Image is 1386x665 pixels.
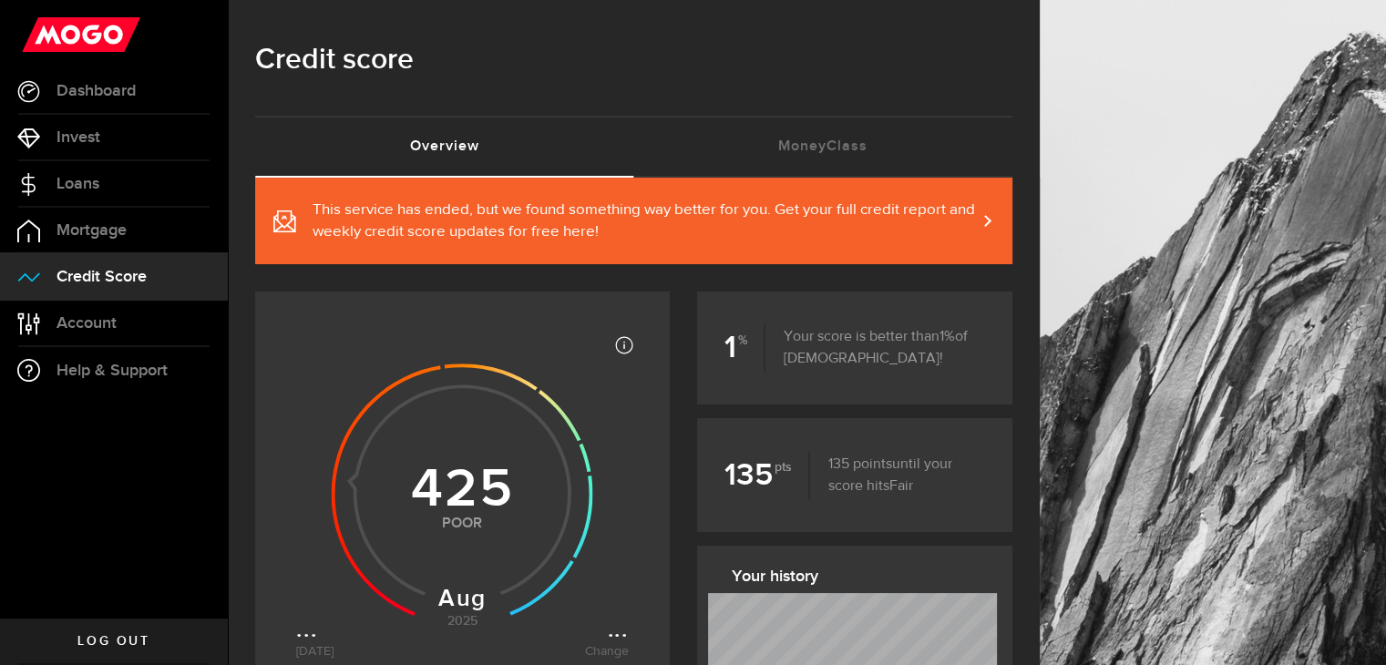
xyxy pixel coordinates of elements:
[56,176,99,192] span: Loans
[939,330,955,344] span: 1
[732,562,991,591] h3: Your history
[255,36,1012,84] h1: Credit score
[724,323,765,373] b: 1
[56,269,147,285] span: Credit Score
[810,454,985,497] p: until your score hits
[889,479,913,494] span: Fair
[56,363,168,379] span: Help & Support
[56,83,136,99] span: Dashboard
[56,315,117,332] span: Account
[255,116,1012,178] ul: Tabs Navigation
[313,199,976,243] span: This service has ended, but we found something way better for you. Get your full credit report an...
[56,129,100,146] span: Invest
[828,457,892,472] span: 135 points
[15,7,69,62] button: Open LiveChat chat widget
[56,222,127,239] span: Mortgage
[77,635,149,648] span: Log out
[255,178,1012,264] a: This service has ended, but we found something way better for you. Get your full credit report an...
[724,451,810,500] b: 135
[765,326,985,370] p: Your score is better than of [DEMOGRAPHIC_DATA]!
[634,118,1013,176] a: MoneyClass
[255,118,634,176] a: Overview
